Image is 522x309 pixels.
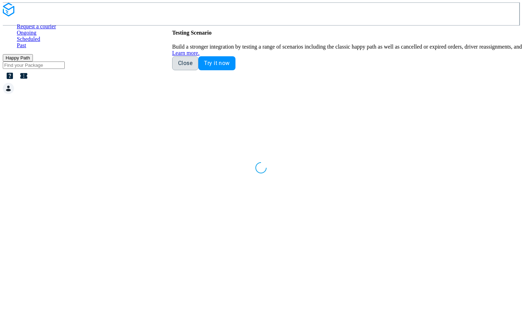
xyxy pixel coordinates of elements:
span: Happy Path [6,55,30,60]
a: Scheduled [17,36,40,42]
input: Find your Package [3,62,65,69]
img: Spinner [255,162,267,173]
a: Request a courier [17,23,56,29]
a: Past [17,42,26,48]
img: Logo [3,3,14,16]
img: Client [3,83,14,94]
a: Ongoing [17,30,36,36]
button: Happy Path [3,54,33,62]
